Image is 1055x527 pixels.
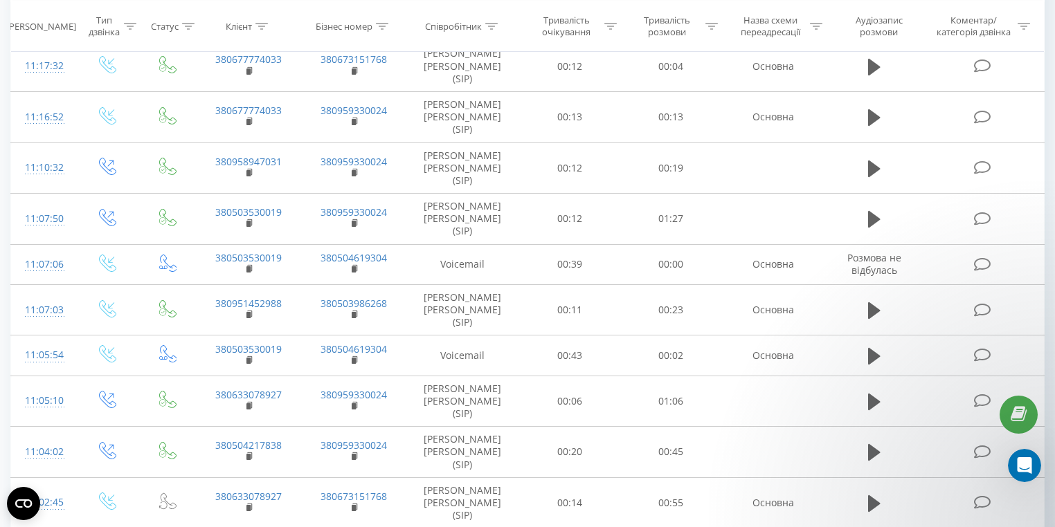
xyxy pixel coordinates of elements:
a: 380959330024 [321,388,387,401]
td: Основна [721,244,827,284]
div: Бізнес номер [316,20,372,32]
td: 00:00 [620,244,721,284]
td: 01:27 [620,194,721,245]
td: 00:13 [620,91,721,142]
td: [PERSON_NAME] [PERSON_NAME] (SIP) [406,142,519,194]
td: Voicemail [406,335,519,376]
td: 00:20 [519,427,620,478]
a: 380959330024 [321,205,387,219]
td: 00:12 [519,194,620,245]
a: 380503530019 [215,251,282,264]
td: 00:12 [519,142,620,194]
a: 380503986268 [321,297,387,310]
div: 11:17:32 [25,53,62,80]
a: 380504619304 [321,342,387,355]
div: 11:07:06 [25,251,62,278]
div: 11:16:52 [25,104,62,131]
td: Основна [721,284,827,335]
a: 380951452988 [215,297,282,310]
a: 380504619304 [321,251,387,264]
div: 11:05:10 [25,387,62,414]
td: 00:43 [519,335,620,376]
a: 380673151768 [321,53,387,66]
a: 380677774033 [215,104,282,117]
td: [PERSON_NAME] [PERSON_NAME] (SIP) [406,194,519,245]
td: 00:45 [620,427,721,478]
a: 380503530019 [215,342,282,355]
iframe: Intercom live chat [1008,449,1041,482]
div: Тривалість очікування [532,15,601,38]
td: 00:11 [519,284,620,335]
a: 380504217838 [215,438,282,452]
td: [PERSON_NAME] [PERSON_NAME] (SIP) [406,91,519,142]
td: [PERSON_NAME] [PERSON_NAME] (SIP) [406,427,519,478]
a: 380677774033 [215,53,282,66]
a: 380959330024 [321,155,387,168]
td: 00:02 [620,335,721,376]
td: 00:13 [519,91,620,142]
div: [PERSON_NAME] [6,20,76,32]
a: 380673151768 [321,490,387,503]
div: 11:05:54 [25,342,62,369]
td: 00:23 [620,284,721,335]
div: Коментар/категорія дзвінка [933,15,1014,38]
div: 11:07:03 [25,297,62,324]
div: Співробітник [425,20,482,32]
td: Основна [721,41,827,92]
a: 380633078927 [215,388,282,401]
div: 11:04:02 [25,438,62,465]
td: [PERSON_NAME] [PERSON_NAME] (SIP) [406,41,519,92]
td: [PERSON_NAME] [PERSON_NAME] (SIP) [406,284,519,335]
td: 00:39 [519,244,620,284]
td: 01:06 [620,376,721,427]
div: 11:10:32 [25,154,62,181]
a: 380959330024 [321,438,387,452]
td: Voicemail [406,244,519,284]
div: 11:07:50 [25,205,62,232]
td: 00:12 [519,41,620,92]
td: Основна [721,335,827,376]
span: Розмова не відбулась [847,251,901,277]
td: Основна [721,91,827,142]
a: 380959330024 [321,104,387,117]
div: Назва схеми переадресації [734,15,807,38]
td: 00:06 [519,376,620,427]
div: Статус [151,20,179,32]
td: [PERSON_NAME] [PERSON_NAME] (SIP) [406,376,519,427]
div: Клієнт [226,20,252,32]
div: Тривалість розмови [633,15,702,38]
a: 380958947031 [215,155,282,168]
div: 11:02:45 [25,489,62,516]
a: 380503530019 [215,205,282,219]
button: Open CMP widget [7,487,40,520]
td: 00:04 [620,41,721,92]
td: 00:19 [620,142,721,194]
a: 380633078927 [215,490,282,503]
div: Тип дзвінка [88,15,120,38]
div: Аудіозапис розмови [838,15,919,38]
